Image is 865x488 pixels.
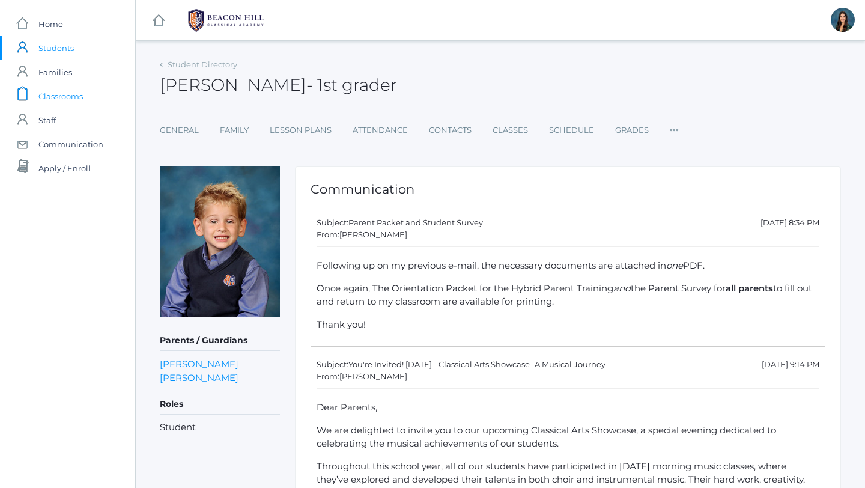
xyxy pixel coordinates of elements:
[317,217,483,229] div: Parent Packet and Student Survey
[317,359,348,369] span: Subject:
[317,359,605,371] div: You're Invited! [DATE] - Classical Arts Showcase- A Musical Journey
[160,371,238,385] a: [PERSON_NAME]
[613,282,631,294] em: and
[317,371,819,383] div: [PERSON_NAME]
[306,75,397,95] span: - 1st grader
[160,166,280,317] img: Nolan Alstot
[160,394,280,415] h5: Roles
[38,132,103,156] span: Communication
[317,371,339,381] span: From:
[160,118,199,142] a: General
[317,230,339,239] span: From:
[160,421,280,435] li: Student
[760,217,819,229] div: [DATE] 8:34 PM
[311,182,825,196] h1: Communication
[429,118,472,142] a: Contacts
[317,218,348,227] span: Subject:
[160,331,280,351] h5: Parents / Guardians
[220,118,249,142] a: Family
[317,318,819,332] p: Thank you!
[38,108,56,132] span: Staff
[317,259,819,273] p: Following up on my previous e-mail, the necessary documents are attached in PDF.
[38,60,72,84] span: Families
[762,359,819,371] div: [DATE] 9:14 PM
[666,260,683,271] em: one
[317,401,819,415] p: Dear Parents,
[615,118,649,142] a: Grades
[317,282,819,309] p: Once again, The Orientation Packet for the Hybrid Parent Training the Parent Survey for to fill o...
[168,59,237,69] a: Student Directory
[317,229,819,241] div: [PERSON_NAME]
[831,8,855,32] div: Jordyn Dewey
[726,282,773,294] strong: all parents
[270,118,332,142] a: Lesson Plans
[181,5,271,35] img: BHCALogos-05-308ed15e86a5a0abce9b8dd61676a3503ac9727e845dece92d48e8588c001991.png
[160,357,238,371] a: [PERSON_NAME]
[353,118,408,142] a: Attendance
[317,424,819,451] p: We are delighted to invite you to our upcoming Classical Arts Showcase, a special evening dedicat...
[549,118,594,142] a: Schedule
[160,76,397,94] h2: [PERSON_NAME]
[38,36,74,60] span: Students
[38,84,83,108] span: Classrooms
[38,156,91,180] span: Apply / Enroll
[493,118,528,142] a: Classes
[38,12,63,36] span: Home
